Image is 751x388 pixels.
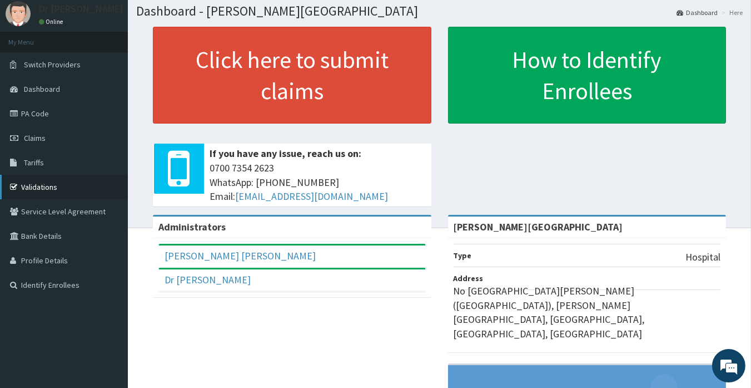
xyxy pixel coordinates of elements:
[24,60,81,70] span: Switch Providers
[210,161,426,204] span: 0700 7354 2623 WhatsApp: [PHONE_NUMBER] Email:
[448,27,727,124] a: How to Identify Enrollees
[210,147,361,160] b: If you have any issue, reach us on:
[24,84,60,94] span: Dashboard
[158,220,226,233] b: Administrators
[454,251,472,261] b: Type
[136,4,743,18] h1: Dashboard - [PERSON_NAME][GEOGRAPHIC_DATA]
[39,18,66,26] a: Online
[39,4,123,14] p: Dr [PERSON_NAME]
[454,273,484,283] b: Address
[235,190,388,203] a: [EMAIL_ADDRESS][DOMAIN_NAME]
[454,220,623,233] strong: [PERSON_NAME][GEOGRAPHIC_DATA]
[165,273,251,286] a: Dr [PERSON_NAME]
[24,133,46,143] span: Claims
[685,250,720,264] p: Hospital
[6,1,31,26] img: User Image
[454,284,721,341] p: No [GEOGRAPHIC_DATA][PERSON_NAME] ([GEOGRAPHIC_DATA]), [PERSON_NAME][GEOGRAPHIC_DATA], [GEOGRAPHI...
[153,27,431,124] a: Click here to submit claims
[24,158,44,168] span: Tariffs
[719,8,743,17] li: Here
[677,8,718,17] a: Dashboard
[165,249,316,262] a: [PERSON_NAME] [PERSON_NAME]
